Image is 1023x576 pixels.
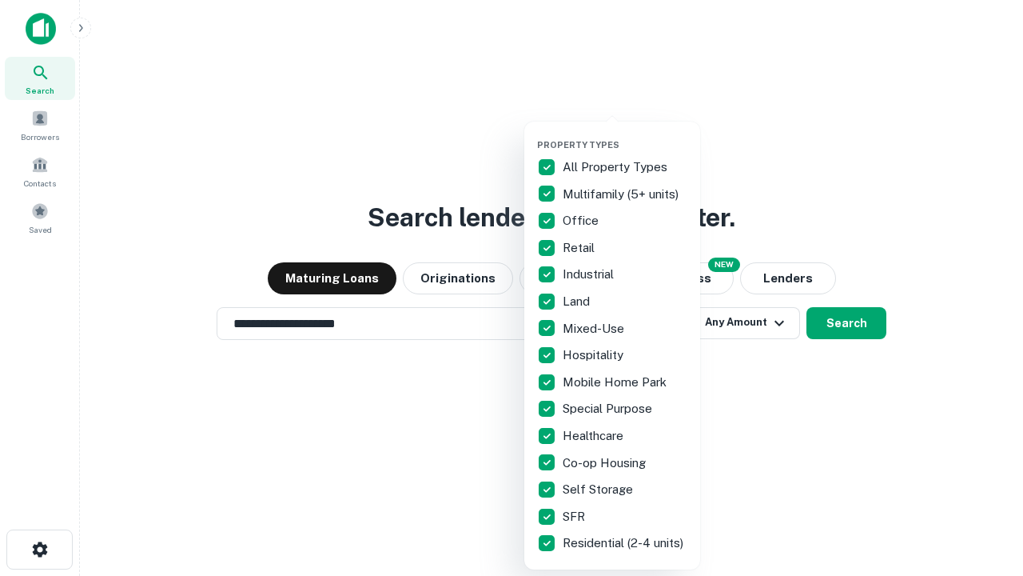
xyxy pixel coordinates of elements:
span: Property Types [537,140,619,150]
iframe: Chat Widget [943,448,1023,525]
p: Mixed-Use [563,319,627,338]
p: Healthcare [563,426,627,446]
p: Special Purpose [563,399,655,418]
p: All Property Types [563,158,671,177]
p: Land [563,292,593,311]
p: Co-op Housing [563,454,649,473]
p: Hospitality [563,346,627,365]
p: Retail [563,238,598,258]
p: Industrial [563,265,617,284]
p: Residential (2-4 units) [563,534,687,553]
p: Multifamily (5+ units) [563,185,682,204]
p: Office [563,211,602,230]
p: Self Storage [563,480,636,499]
p: Mobile Home Park [563,373,670,392]
p: SFR [563,507,588,526]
